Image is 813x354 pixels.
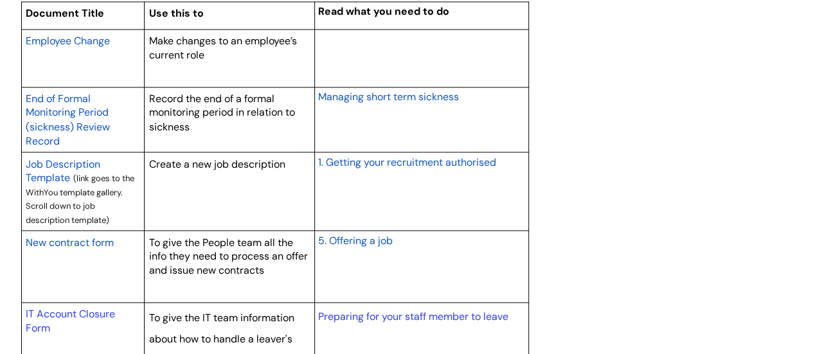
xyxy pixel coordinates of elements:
a: New contract form [26,234,114,249]
a: Job Description Template [26,155,100,185]
span: Job Description Template [26,157,100,184]
span: Create a new job description [149,157,285,170]
a: 1. Getting your recruitment authorised [317,154,496,169]
a: Employee Change [26,33,110,48]
span: New contract form [26,235,114,249]
a: 5. Offering a job [317,232,392,247]
span: Managing short term sickness [317,90,458,103]
span: Employee Change [26,34,110,48]
span: (link goes to the WithYou template gallery. Scroll down to job description template) [26,172,134,225]
span: Record the end of a formal monitoring period in relation to sickness [149,92,295,133]
span: Make changes to an employee’s current role [149,34,297,62]
span: 1. Getting your recruitment authorised [317,155,496,168]
a: End of Formal Monitoring Period (sickness) Review Record [26,91,110,148]
span: Use this to [149,6,204,20]
span: End of Formal Monitoring Period (sickness) Review Record [26,92,110,147]
span: To give the People team all the info they need to process an offer and issue new contracts [149,235,308,276]
span: 5. Offering a job [317,233,392,247]
span: Document Title [26,6,104,20]
a: Managing short term sickness [317,89,458,104]
a: IT Account Closure Form [26,306,115,334]
a: Preparing for your staff member to leave [317,309,508,323]
span: Read what you need to do [317,4,449,18]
